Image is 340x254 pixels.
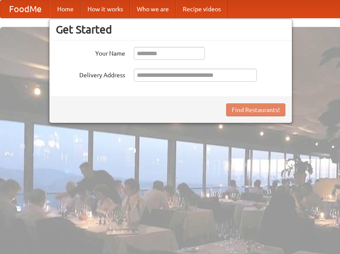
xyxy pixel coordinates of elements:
[56,47,125,58] label: Your Name
[50,0,81,18] a: Home
[56,69,125,79] label: Delivery Address
[176,0,228,18] a: Recipe videos
[56,23,285,36] h3: Get Started
[81,0,130,18] a: How it works
[226,103,285,116] button: Find Restaurants!
[0,0,50,18] a: FoodMe
[130,0,176,18] a: Who we are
